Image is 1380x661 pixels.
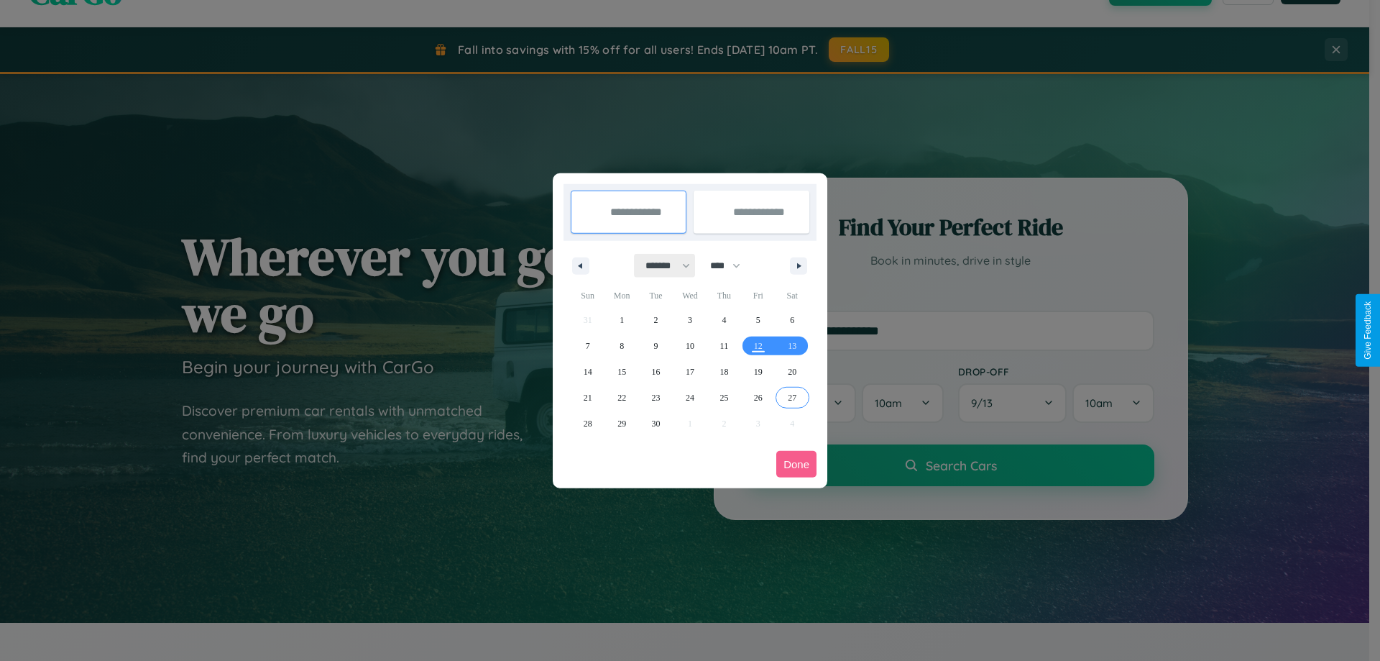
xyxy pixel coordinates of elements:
span: 4 [722,307,726,333]
button: 5 [741,307,775,333]
span: 2 [654,307,658,333]
button: 30 [639,411,673,437]
span: 1 [620,307,624,333]
span: 3 [688,307,692,333]
span: 6 [790,307,794,333]
button: 26 [741,385,775,411]
button: 23 [639,385,673,411]
button: 3 [673,307,707,333]
span: 14 [584,359,592,385]
button: 10 [673,333,707,359]
span: 24 [686,385,694,411]
span: 22 [617,385,626,411]
button: 21 [571,385,604,411]
button: 27 [776,385,809,411]
span: 8 [620,333,624,359]
button: 15 [604,359,638,385]
span: 17 [686,359,694,385]
button: 13 [776,333,809,359]
span: 28 [584,411,592,437]
div: Give Feedback [1363,301,1373,360]
button: 16 [639,359,673,385]
button: 9 [639,333,673,359]
button: 11 [707,333,741,359]
span: 25 [719,385,728,411]
span: Thu [707,284,741,307]
span: 16 [652,359,661,385]
button: 18 [707,359,741,385]
button: 24 [673,385,707,411]
span: 7 [586,333,590,359]
button: 17 [673,359,707,385]
span: 23 [652,385,661,411]
span: 18 [719,359,728,385]
span: Mon [604,284,638,307]
button: 22 [604,385,638,411]
button: 2 [639,307,673,333]
span: 10 [686,333,694,359]
button: 6 [776,307,809,333]
span: 26 [754,385,763,411]
span: Fri [741,284,775,307]
span: 29 [617,411,626,437]
span: 27 [788,385,796,411]
button: 12 [741,333,775,359]
button: 1 [604,307,638,333]
button: 14 [571,359,604,385]
button: 28 [571,411,604,437]
span: 21 [584,385,592,411]
span: 9 [654,333,658,359]
span: Tue [639,284,673,307]
button: 4 [707,307,741,333]
span: 12 [754,333,763,359]
button: 29 [604,411,638,437]
span: Sat [776,284,809,307]
span: 15 [617,359,626,385]
button: 8 [604,333,638,359]
span: 5 [756,307,760,333]
button: 20 [776,359,809,385]
span: 30 [652,411,661,437]
span: Sun [571,284,604,307]
button: Done [776,451,816,478]
span: 11 [720,333,729,359]
span: 19 [754,359,763,385]
span: 13 [788,333,796,359]
button: 25 [707,385,741,411]
span: Wed [673,284,707,307]
button: 7 [571,333,604,359]
button: 19 [741,359,775,385]
span: 20 [788,359,796,385]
